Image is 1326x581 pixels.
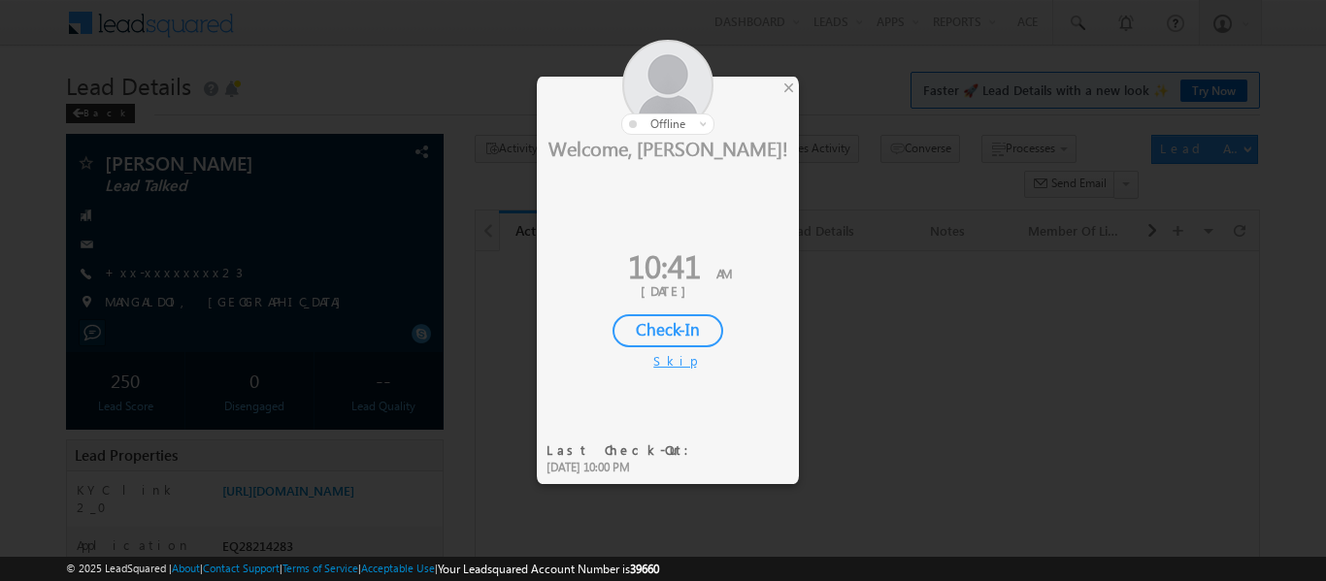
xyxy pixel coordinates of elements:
[547,459,701,476] div: [DATE] 10:00 PM
[537,135,799,160] div: Welcome, [PERSON_NAME]!
[650,116,685,131] span: offline
[628,243,701,287] span: 10:41
[779,77,799,98] div: ×
[630,562,659,576] span: 39660
[653,352,682,370] div: Skip
[361,562,435,574] a: Acceptable Use
[172,562,200,574] a: About
[716,265,732,281] span: AM
[66,560,659,578] span: © 2025 LeadSquared | | | | |
[547,441,701,459] div: Last Check-Out:
[613,314,723,347] div: Check-In
[203,562,280,574] a: Contact Support
[551,282,784,300] div: [DATE]
[438,562,659,576] span: Your Leadsquared Account Number is
[282,562,358,574] a: Terms of Service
